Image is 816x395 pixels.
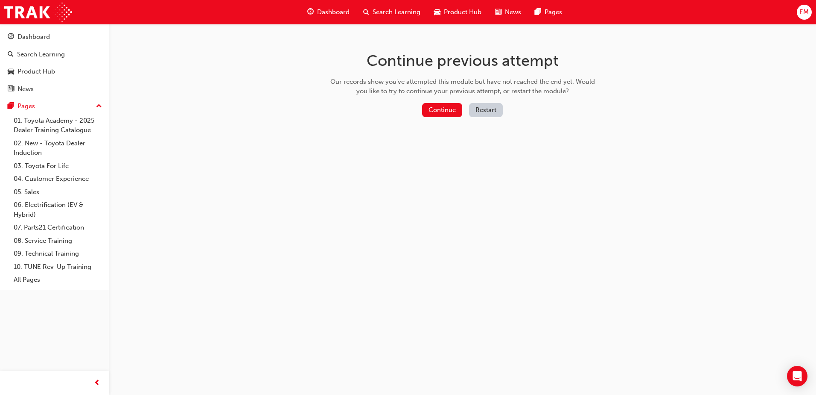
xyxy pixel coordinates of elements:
span: car-icon [434,7,440,18]
span: Dashboard [317,7,350,17]
span: up-icon [96,101,102,112]
span: guage-icon [8,33,14,41]
div: Our records show you've attempted this module but have not reached the end yet. Would you like to... [327,77,598,96]
a: search-iconSearch Learning [356,3,427,21]
span: car-icon [8,68,14,76]
h1: Continue previous attempt [327,51,598,70]
img: Trak [4,3,72,22]
button: Restart [469,103,503,117]
span: pages-icon [535,7,541,18]
a: 06. Electrification (EV & Hybrid) [10,198,105,221]
div: Product Hub [17,67,55,77]
a: 08. Service Training [10,234,105,248]
span: search-icon [8,51,14,59]
div: Search Learning [17,50,65,59]
span: news-icon [8,85,14,93]
a: 09. Technical Training [10,247,105,260]
a: Product Hub [3,64,105,80]
a: car-iconProduct Hub [427,3,488,21]
span: prev-icon [94,378,100,389]
span: News [505,7,521,17]
span: news-icon [495,7,501,18]
button: Pages [3,98,105,114]
a: pages-iconPages [528,3,569,21]
button: EM [797,5,812,20]
span: Pages [545,7,562,17]
span: search-icon [363,7,369,18]
a: 10. TUNE Rev-Up Training [10,260,105,274]
div: Open Intercom Messenger [787,366,807,386]
a: 02. New - Toyota Dealer Induction [10,137,105,159]
a: guage-iconDashboard [300,3,356,21]
a: All Pages [10,273,105,286]
a: News [3,81,105,97]
span: pages-icon [8,103,14,110]
span: EM [799,7,809,17]
span: guage-icon [307,7,314,18]
span: Search Learning [373,7,420,17]
div: News [17,84,34,94]
a: 07. Parts21 Certification [10,221,105,234]
a: 01. Toyota Academy - 2025 Dealer Training Catalogue [10,114,105,137]
a: 04. Customer Experience [10,172,105,186]
button: Continue [422,103,462,117]
div: Pages [17,101,35,111]
button: DashboardSearch LearningProduct HubNews [3,27,105,98]
a: news-iconNews [488,3,528,21]
div: Dashboard [17,32,50,42]
a: Dashboard [3,29,105,45]
span: Product Hub [444,7,481,17]
a: 03. Toyota For Life [10,159,105,173]
a: 05. Sales [10,186,105,199]
a: Search Learning [3,47,105,62]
